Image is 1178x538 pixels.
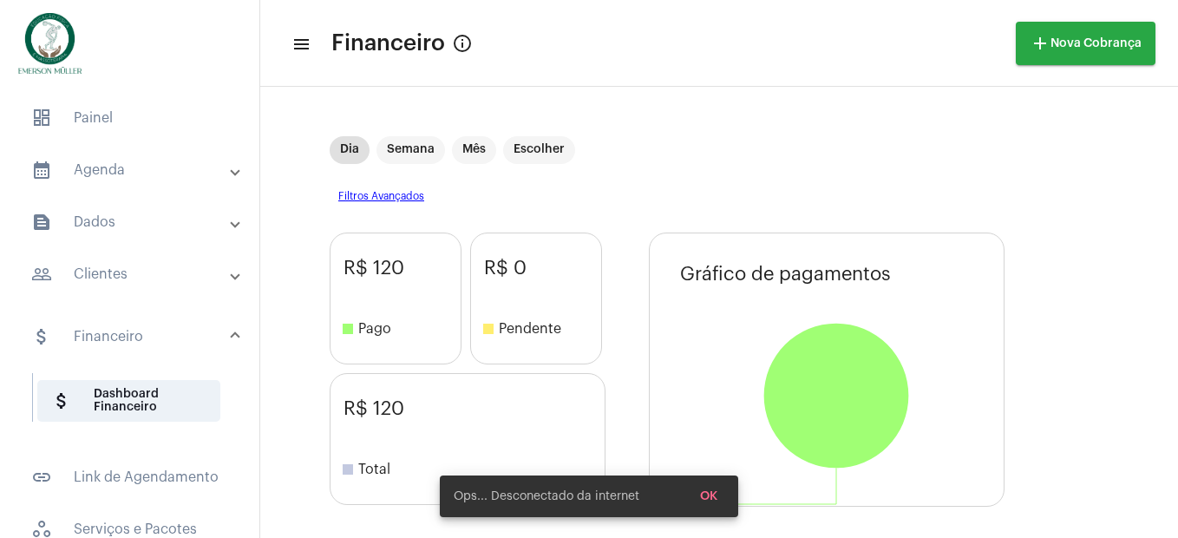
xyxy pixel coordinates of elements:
[1030,33,1050,54] mat-icon: add
[31,212,52,233] mat-icon: sidenav icon
[31,160,52,180] mat-icon: sidenav icon
[1030,37,1142,49] span: Nova Cobrança
[337,318,358,339] mat-icon: stop
[10,309,259,364] mat-expansion-panel-header: sidenav iconFinanceiro
[330,136,370,164] mat-chip: Dia
[37,380,220,422] span: Dashboard Financeiro
[10,201,259,243] mat-expansion-panel-header: sidenav iconDados
[31,326,52,347] mat-icon: sidenav icon
[454,488,639,505] span: Ops... Desconectado da internet
[17,97,242,139] span: Painel
[14,9,86,78] img: 9d32caf5-495d-7087-b57b-f134ef8504d1.png
[31,326,232,347] mat-panel-title: Financeiro
[484,258,601,279] span: R$ 0
[31,264,232,285] mat-panel-title: Clientes
[331,30,445,57] span: Financeiro
[31,108,52,128] span: sidenav icon
[700,490,717,502] span: OK
[10,149,259,191] mat-expansion-panel-header: sidenav iconAgenda
[51,390,72,411] mat-icon: sidenav icon
[330,182,1109,211] span: Filtros Avançados
[478,318,601,339] span: Pendente
[452,136,496,164] mat-chip: Mês
[1016,22,1155,65] button: Nova Cobrança
[31,264,52,285] mat-icon: sidenav icon
[376,136,445,164] mat-chip: Semana
[337,459,358,480] mat-icon: stop
[503,136,575,164] mat-chip: Escolher
[337,318,461,339] span: Pago
[445,26,480,61] button: Info
[10,364,259,446] div: sidenav iconFinanceiro
[478,318,499,339] mat-icon: stop
[10,253,259,295] mat-expansion-panel-header: sidenav iconClientes
[31,467,52,488] mat-icon: sidenav icon
[17,456,242,498] span: Link de Agendamento
[291,34,309,55] mat-icon: sidenav icon
[31,160,232,180] mat-panel-title: Agenda
[344,258,461,279] span: R$ 120
[337,459,605,480] span: Total
[686,481,731,512] button: OK
[344,398,605,419] span: R$ 120
[31,212,232,233] mat-panel-title: Dados
[452,33,473,54] mat-icon: Info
